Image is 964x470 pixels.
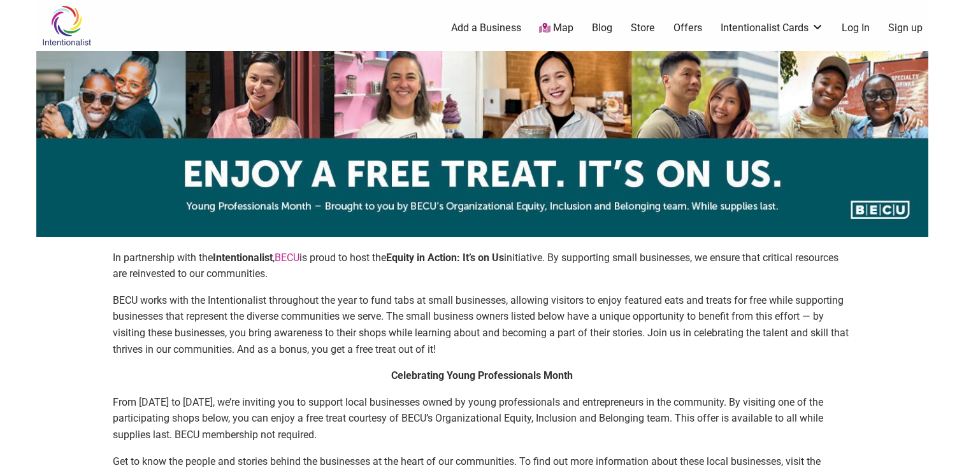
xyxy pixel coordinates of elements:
[36,51,928,237] img: sponsor logo
[673,21,702,35] a: Offers
[721,21,824,35] a: Intentionalist Cards
[113,394,852,443] p: From [DATE] to [DATE], we’re inviting you to support local businesses owned by young professional...
[888,21,923,35] a: Sign up
[213,252,273,264] strong: Intentionalist
[842,21,870,35] a: Log In
[113,292,852,357] p: BECU works with the Intentionalist throughout the year to fund tabs at small businesses, allowing...
[539,21,573,36] a: Map
[386,252,504,264] strong: Equity in Action: It’s on Us
[391,369,573,381] strong: Celebrating Young Professionals Month
[36,5,97,46] img: Intentionalist
[113,250,852,282] p: In partnership with the , is proud to host the initiative. By supporting small businesses, we ens...
[592,21,612,35] a: Blog
[275,252,299,264] a: BECU
[451,21,521,35] a: Add a Business
[631,21,655,35] a: Store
